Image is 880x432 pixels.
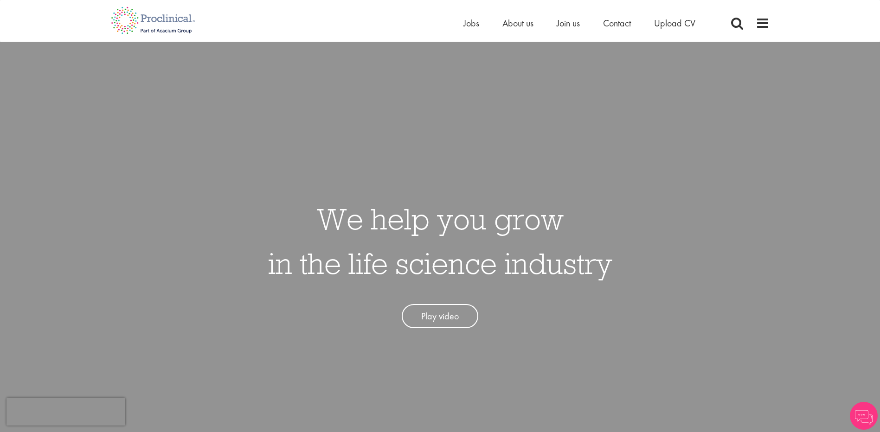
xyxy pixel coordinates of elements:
a: Contact [603,17,631,29]
a: About us [502,17,533,29]
h1: We help you grow in the life science industry [268,197,612,286]
a: Jobs [463,17,479,29]
img: Chatbot [850,402,878,430]
a: Join us [557,17,580,29]
a: Upload CV [654,17,695,29]
a: Play video [402,304,478,329]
